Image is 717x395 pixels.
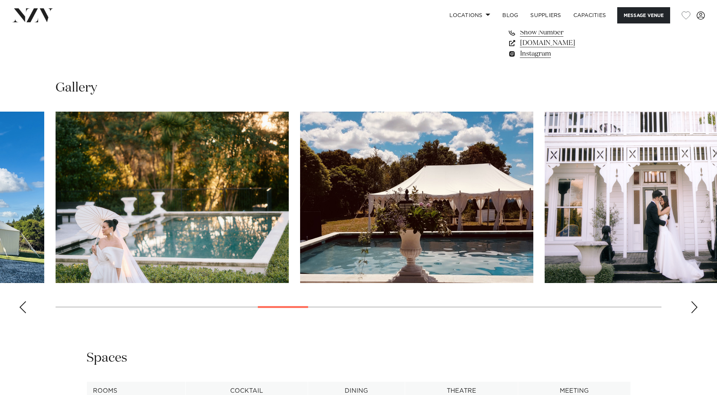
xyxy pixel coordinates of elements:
[12,8,53,22] img: nzv-logo.png
[300,112,533,283] swiper-slide: 12 / 30
[617,7,670,23] button: Message Venue
[524,7,567,23] a: SUPPLIERS
[443,7,496,23] a: Locations
[508,38,631,48] a: [DOMAIN_NAME]
[567,7,612,23] a: Capacities
[496,7,524,23] a: BLOG
[508,48,631,59] a: Instagram
[87,350,127,367] h2: Spaces
[56,79,97,96] h2: Gallery
[56,112,289,283] swiper-slide: 11 / 30
[508,27,631,38] a: Show Number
